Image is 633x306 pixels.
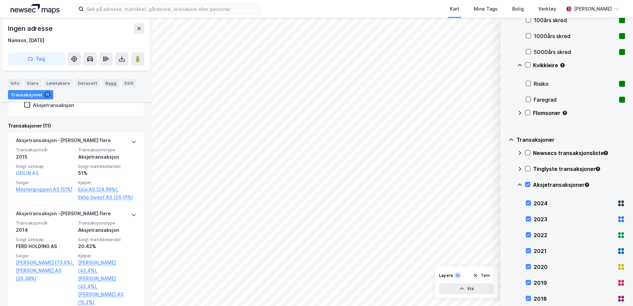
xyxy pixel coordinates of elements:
[534,96,616,104] div: Faregrad
[44,79,73,87] div: Leietakere
[78,193,136,201] a: Ekho Invest AS (26.01%)
[8,90,53,99] div: Transaksjoner
[78,220,136,226] span: Transaksjonstype
[16,226,74,234] div: 2014
[16,153,74,161] div: 2015
[16,136,111,147] div: Aksjetransaksjon - [PERSON_NAME] flere
[574,5,612,13] div: [PERSON_NAME]
[533,61,625,69] div: Kvikkleire
[16,220,74,226] span: Transaksjonsår
[78,242,136,250] div: 20.42%
[439,283,494,294] button: Vis
[439,273,453,278] div: Layers
[78,147,136,153] span: Transaksjonstype
[603,150,609,156] div: Tooltip anchor
[534,16,616,24] div: 100års skred
[538,5,556,13] div: Verktøy
[103,79,119,87] div: Bygg
[534,279,614,287] div: 2019
[474,5,498,13] div: Mine Tags
[562,110,568,116] div: Tooltip anchor
[16,259,74,267] a: [PERSON_NAME] (73.6%),
[78,164,136,169] span: Solgt matrikkelandel
[8,36,44,44] div: Namsos, [DATE]
[595,166,601,172] div: Tooltip anchor
[516,136,625,144] div: Transaksjoner
[11,4,60,14] img: logo.a4113a55bc3d86da70a041830d287a7e.svg
[78,275,136,290] a: [PERSON_NAME] (42.4%),
[75,79,100,87] div: Datasett
[534,231,614,239] div: 2022
[512,5,524,13] div: Bolig
[16,164,74,169] span: Solgt selskap
[8,23,54,34] div: Ingen adresse
[584,182,590,188] div: Tooltip anchor
[16,147,74,153] span: Transaksjonsår
[8,52,65,66] button: Tag
[454,272,461,279] div: 10
[450,5,459,13] div: Kart
[533,181,625,189] div: Aksjetransaksjoner
[8,79,22,87] div: Info
[16,210,111,220] div: Aksjetransaksjon - [PERSON_NAME] flere
[16,170,38,176] a: GEILIN AS
[16,180,74,185] span: Selger
[78,259,136,275] a: [PERSON_NAME] (42.4%),
[534,32,616,40] div: 1000års skred
[533,165,625,173] div: Tinglyste transaksjoner
[600,274,633,306] div: Kontrollprogram for chat
[16,267,74,282] a: [PERSON_NAME] AS (26.38%)
[533,109,625,117] div: Flomsoner
[78,253,136,259] span: Kjøper
[560,62,565,68] div: Tooltip anchor
[122,79,136,87] div: ESG
[84,4,261,14] input: Søk på adresse, matrikkel, gårdeiere, leietakere eller personer
[16,185,74,193] a: Mestergruppen AS (51%)
[78,169,136,177] div: 51%
[534,247,614,255] div: 2021
[534,199,614,207] div: 2024
[8,122,144,130] div: Transaksjoner (11)
[534,263,614,271] div: 2020
[533,149,625,157] div: Newsecs transaksjonsliste
[16,242,74,250] div: FERD HOLDING AS
[24,79,41,87] div: Eiere
[534,80,616,88] div: Risiko
[16,237,74,242] span: Solgt selskap
[78,185,136,193] a: Esla AS (24.99%),
[44,91,51,98] div: 11
[33,102,74,108] div: Aksjetransaksjon
[600,274,633,306] iframe: Chat Widget
[78,180,136,185] span: Kjøper
[78,226,136,234] div: Aksjetransaksjon
[534,215,614,223] div: 2023
[534,295,614,303] div: 2018
[78,237,136,242] span: Solgt matrikkelandel
[468,270,494,281] button: Tøm
[16,253,74,259] span: Selger
[534,48,616,56] div: 5000års skred
[78,153,136,161] div: Aksjetransaksjon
